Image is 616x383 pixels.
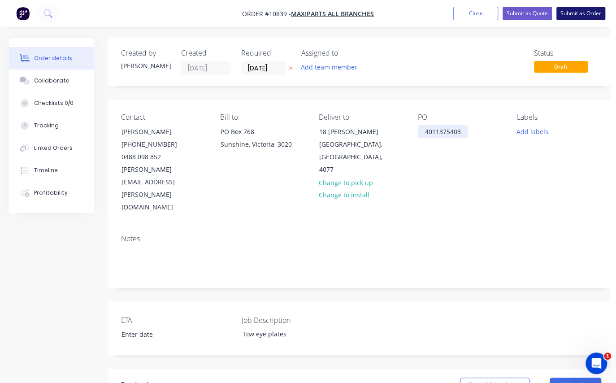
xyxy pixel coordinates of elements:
div: [PERSON_NAME][PHONE_NUMBER]0488 098 852[PERSON_NAME][EMAIL_ADDRESS][PERSON_NAME][DOMAIN_NAME] [114,125,204,214]
div: Created [181,49,230,57]
div: 18 [PERSON_NAME] [319,126,394,138]
div: Bill to [220,113,305,122]
label: ETA [121,315,233,326]
div: [PERSON_NAME] [121,126,196,138]
button: Add team member [301,61,362,73]
iframe: Intercom live chat [586,353,607,374]
span: 1 [604,353,611,360]
div: Tow eye plates [235,327,347,340]
span: Draft [534,61,588,72]
div: PO Box 768Sunshine, Victoria, 3020 [213,125,303,154]
input: Enter date [115,328,227,341]
button: Checklists 0/0 [9,92,94,114]
button: Add team member [296,61,362,73]
label: Job Description [242,315,354,326]
button: Profitability [9,182,94,204]
div: Checklists 0/0 [34,99,74,107]
div: Status [534,49,601,57]
div: Collaborate [34,77,69,85]
div: Tracking [34,122,59,130]
div: 4011375403 [418,125,468,138]
button: Close [453,7,498,20]
div: [PERSON_NAME] [121,61,170,70]
button: Add labels [512,125,553,137]
div: Timeline [34,166,58,174]
div: Required [241,49,291,57]
div: Deliver to [319,113,403,122]
div: [PERSON_NAME][EMAIL_ADDRESS][PERSON_NAME][DOMAIN_NAME] [121,163,196,213]
button: Submit as Quote [503,7,552,20]
div: 0488 098 852 [121,151,196,163]
div: 18 [PERSON_NAME][GEOGRAPHIC_DATA], [GEOGRAPHIC_DATA], 4077 [312,125,401,176]
button: Submit as Order [556,7,605,20]
div: Profitability [34,189,68,197]
div: Notes [121,235,601,243]
button: Timeline [9,159,94,182]
div: PO Box 768 [221,126,295,138]
button: Change to pick up [314,176,377,188]
button: Tracking [9,114,94,137]
div: Created by [121,49,170,57]
span: Order #10839 - [242,9,291,18]
div: [GEOGRAPHIC_DATA], [GEOGRAPHIC_DATA], 4077 [319,138,394,176]
div: Contact [121,113,206,122]
div: Order details [34,54,72,62]
div: Labels [516,113,601,122]
a: Maxiparts All BRANCHES [291,9,374,18]
div: Sunshine, Victoria, 3020 [221,138,295,151]
button: Linked Orders [9,137,94,159]
button: Order details [9,47,94,70]
button: Change to install [314,189,374,201]
div: Assigned to [301,49,391,57]
button: Collaborate [9,70,94,92]
div: Linked Orders [34,144,73,152]
img: Factory [16,7,30,20]
div: [PHONE_NUMBER] [121,138,196,151]
div: PO [418,113,503,122]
